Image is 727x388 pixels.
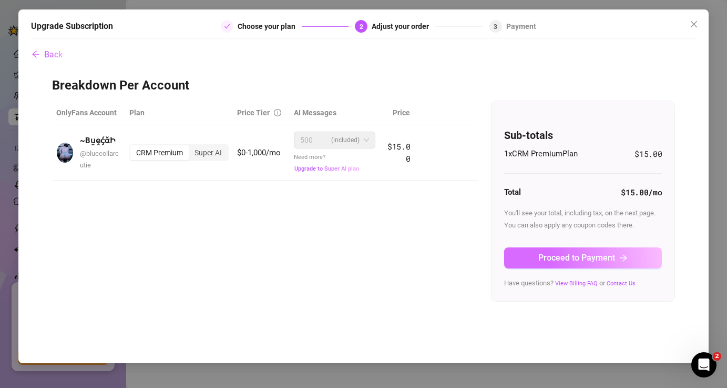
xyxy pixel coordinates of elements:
span: 2 [360,23,363,31]
span: $15.00 [387,141,411,164]
span: 1 x CRM Premium Plan [504,148,578,161]
a: View Billing FAQ [555,280,598,287]
strong: Total [504,187,521,197]
span: arrow-right [619,254,628,262]
div: Super AI [189,145,228,160]
h4: Sub-totals [504,128,662,143]
span: Have questions? or [504,279,636,287]
iframe: Intercom live chat [691,352,716,377]
th: OnlyFans Account [52,101,125,125]
span: Price Tier [237,108,270,117]
span: @ bluecollarcutie [80,150,119,169]
button: Back [31,44,63,65]
div: segmented control [129,144,229,161]
span: 2 [713,352,721,361]
span: Need more? [294,154,360,172]
span: 3 [494,23,497,31]
span: check [224,23,230,29]
div: Choose your plan [238,20,302,33]
span: You'll see your total, including tax, on the next page. You can also apply any coupon codes there. [504,209,656,228]
h3: Breakdown Per Account [52,77,675,94]
img: avatar.jpg [57,143,73,163]
span: arrow-left [32,50,40,58]
span: 500 [300,132,313,148]
th: AI Messages [290,101,379,125]
button: Upgrade to Super AI plan [294,165,360,173]
h5: Upgrade Subscription [31,20,113,33]
button: Proceed to Paymentarrow-right [504,247,662,268]
div: Payment [506,20,536,33]
th: Price [380,101,415,125]
div: Adjust your order [372,20,435,33]
strong: $15.00 /mo [621,187,662,197]
span: Back [44,49,63,59]
span: Upgrade to Super AI plan [294,165,359,172]
span: $15.00 [634,148,662,161]
div: CRM Premium [130,145,189,160]
span: Close [685,20,702,28]
span: Proceed to Payment [538,253,615,263]
a: Contact Us [607,280,636,287]
span: $0-1,000/mo [237,148,281,157]
span: info-circle [274,109,281,116]
span: close [690,20,698,28]
th: Plan [125,101,233,125]
strong: ~BṳḙḉᾰԻ [80,136,115,145]
span: (included) [331,132,360,148]
button: Close [685,16,702,33]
